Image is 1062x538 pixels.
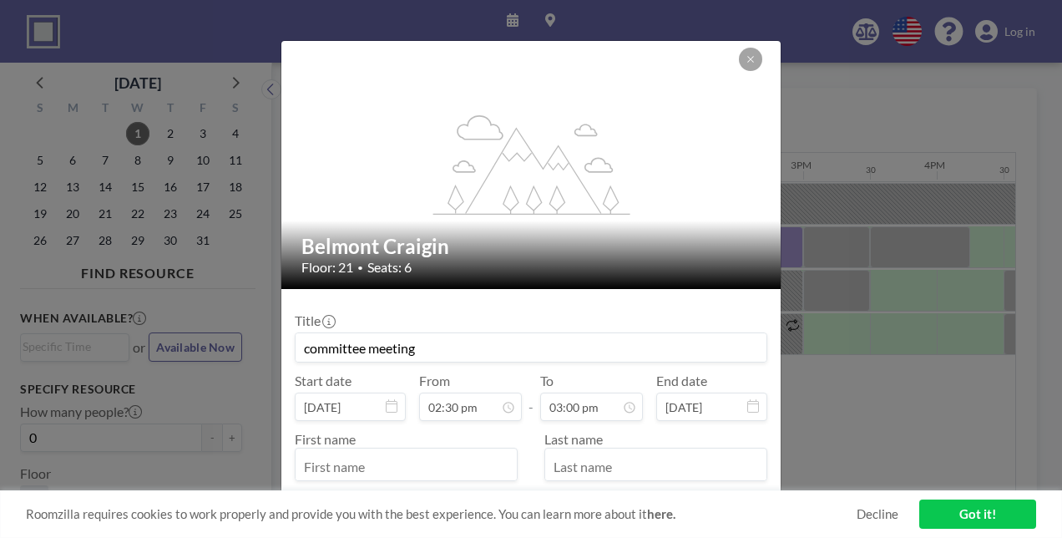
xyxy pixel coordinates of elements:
[295,373,351,389] label: Start date
[357,261,363,274] span: •
[367,259,412,276] span: Seats: 6
[544,431,603,447] label: Last name
[301,234,762,259] h2: Belmont Craigin
[540,373,554,389] label: To
[296,452,517,480] input: First name
[545,452,766,480] input: Last name
[528,378,534,415] span: -
[26,506,857,522] span: Roomzilla requires cookies to work properly and provide you with the best experience. You can lea...
[647,506,675,521] a: here.
[295,312,334,329] label: Title
[301,259,353,276] span: Floor: 21
[295,431,356,447] label: First name
[433,114,630,214] g: flex-grow: 1.2;
[919,500,1036,529] a: Got it!
[296,333,766,362] input: Guest reservation
[857,506,898,522] a: Decline
[419,373,450,389] label: From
